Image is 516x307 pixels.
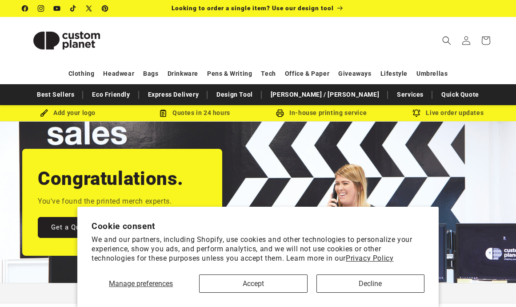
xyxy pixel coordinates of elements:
[261,66,276,82] a: Tech
[92,235,424,263] p: We and our partners, including Shopify, use cookies and other technologies to personalize your ex...
[159,109,167,117] img: Order Updates Icon
[103,66,134,82] a: Headwear
[437,31,456,50] summary: Search
[338,66,371,82] a: Giveaways
[92,274,190,293] button: Manage preferences
[92,221,424,231] h2: Cookie consent
[207,66,252,82] a: Pens & Writing
[22,20,111,61] img: Custom Planet
[392,87,428,102] a: Services
[346,254,393,262] a: Privacy Policy
[266,87,384,102] a: [PERSON_NAME] / [PERSON_NAME]
[199,274,307,293] button: Accept
[258,107,385,119] div: In-house printing service
[168,66,198,82] a: Drinkware
[38,217,126,238] a: Get a Quick Quote
[38,195,172,208] p: You've found the printed merch experts.
[437,87,484,102] a: Quick Quote
[4,107,131,119] div: Add your logo
[412,109,420,117] img: Order updates
[32,87,79,102] a: Best Sellers
[285,66,329,82] a: Office & Paper
[88,87,134,102] a: Eco Friendly
[38,167,184,191] h2: Congratulations.
[19,17,115,64] a: Custom Planet
[212,87,257,102] a: Design Tool
[40,109,48,117] img: Brush Icon
[416,66,448,82] a: Umbrellas
[144,87,204,102] a: Express Delivery
[316,274,424,293] button: Decline
[172,4,334,12] span: Looking to order a single item? Use our design tool
[143,66,158,82] a: Bags
[109,279,173,288] span: Manage preferences
[276,109,284,117] img: In-house printing
[380,66,408,82] a: Lifestyle
[68,66,95,82] a: Clothing
[385,107,512,119] div: Live order updates
[131,107,258,119] div: Quotes in 24 hours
